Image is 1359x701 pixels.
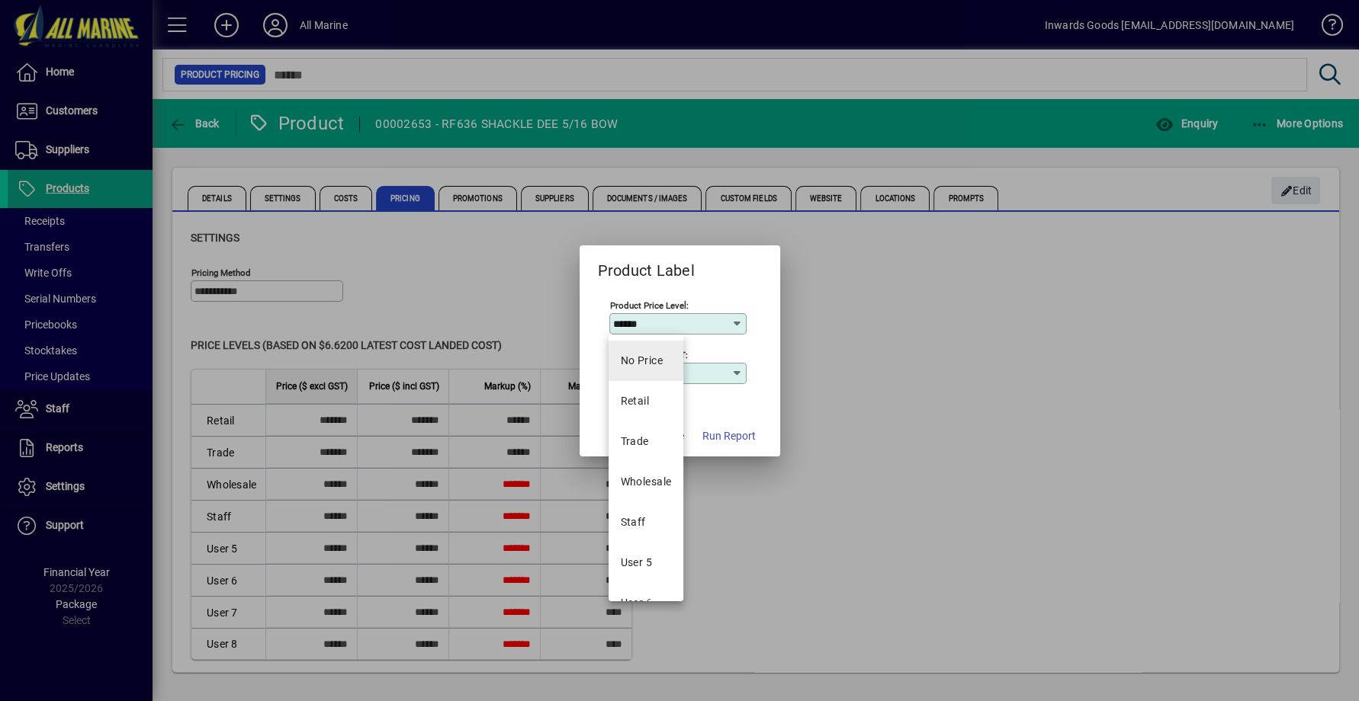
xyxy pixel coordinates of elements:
[621,434,649,450] div: Trade
[621,393,650,409] div: Retail
[621,595,653,611] div: User 6
[609,462,684,502] mat-option: Wholesale
[609,583,684,623] mat-option: User 6
[609,543,684,583] mat-option: User 5
[610,299,689,310] mat-label: Product Price Level:
[609,381,684,421] mat-option: Retail
[696,423,762,450] button: Run Report
[621,555,653,571] div: User 5
[609,421,684,462] mat-option: Trade
[609,502,684,543] mat-option: Staff
[580,245,713,283] h2: Product Label
[621,353,663,369] span: No Price
[702,428,756,444] span: Run Report
[621,474,672,490] div: Wholesale
[621,514,646,530] div: Staff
